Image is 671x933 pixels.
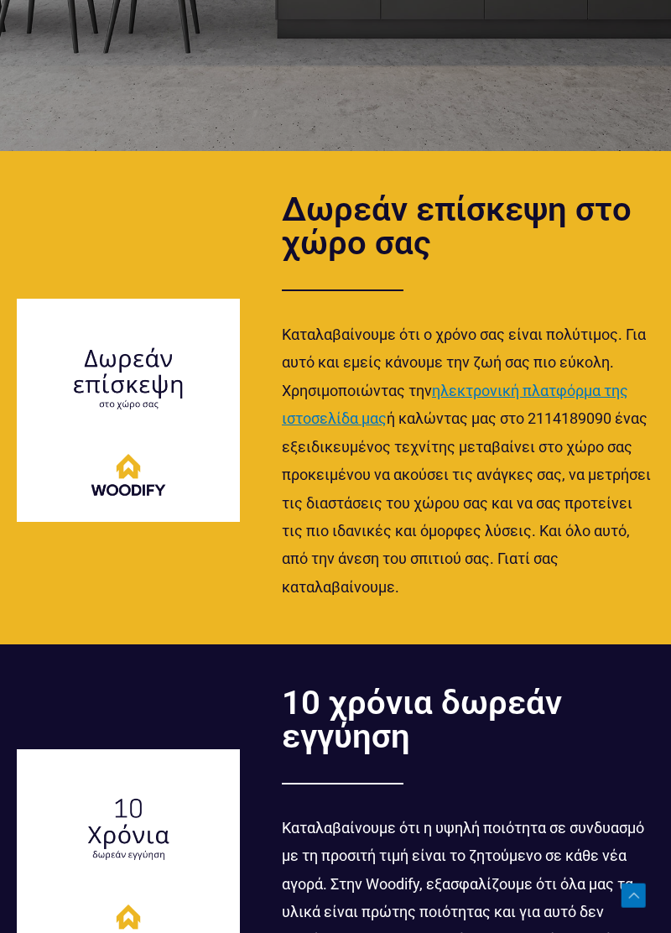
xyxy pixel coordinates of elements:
h2: 10 χρόνια δωρεάν εγγύηση [282,686,654,753]
h2: Δωρεάν επίσκεψη στο χώρο σας [282,193,654,260]
img: Δωρεάν επίσκεψη [17,299,240,522]
a: ηλεκτρονική πλατφόρμα της ιστοσελίδα μας [282,382,628,427]
p: Καταλαβαίνουμε ότι ο χρόνο σας είναι πολύτιμος. Για αυτό και εμείς κάνουμε την ζωή σας πιο εύκολη... [282,321,654,601]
